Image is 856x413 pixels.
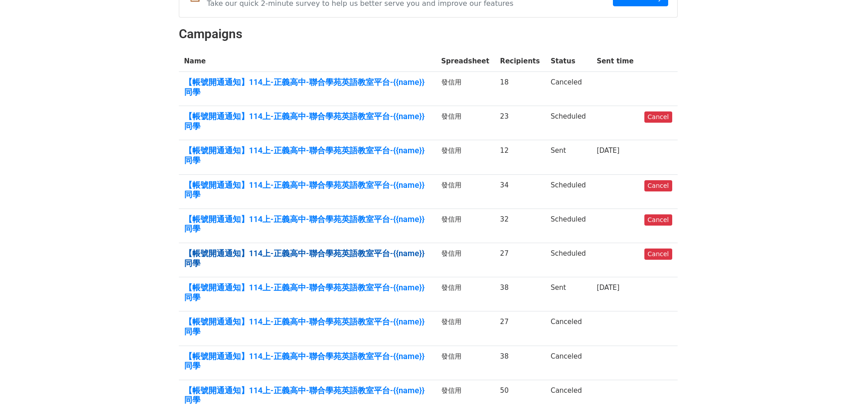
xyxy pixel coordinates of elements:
th: Name [179,51,436,72]
a: 【帳號開通通知】114上-正義高中-聯合學苑英語教室平台-{{name}}同學 [184,317,430,336]
td: 發信用 [436,174,495,209]
a: 【帳號開通通知】114上-正義高中-聯合學苑英語教室平台-{{name}}同學 [184,111,430,131]
a: 【帳號開通通知】114上-正義高中-聯合學苑英語教室平台-{{name}}同學 [184,77,430,97]
td: Sent [545,277,591,311]
td: 38 [495,277,546,311]
td: Canceled [545,346,591,380]
td: 發信用 [436,140,495,174]
td: Canceled [545,72,591,106]
td: 32 [495,209,546,243]
td: Canceled [545,311,591,346]
a: 【帳號開通通知】114上-正義高中-聯合學苑英語教室平台-{{name}}同學 [184,180,430,200]
td: 27 [495,243,546,277]
td: 發信用 [436,106,495,140]
td: 發信用 [436,72,495,106]
td: 發信用 [436,209,495,243]
a: Cancel [644,180,672,191]
td: 發信用 [436,311,495,346]
a: 【帳號開通通知】114上-正義高中-聯合學苑英語教室平台-{{name}}同學 [184,249,430,268]
td: 發信用 [436,243,495,277]
th: Spreadsheet [436,51,495,72]
td: 發信用 [436,277,495,311]
iframe: Chat Widget [811,370,856,413]
a: [DATE] [597,284,620,292]
td: 發信用 [436,346,495,380]
td: 34 [495,174,546,209]
td: 12 [495,140,546,174]
td: 27 [495,311,546,346]
a: [DATE] [597,147,620,155]
td: 38 [495,346,546,380]
a: 【帳號開通通知】114上-正義高中-聯合學苑英語教室平台-{{name}}同學 [184,351,430,371]
td: Scheduled [545,209,591,243]
th: Recipients [495,51,546,72]
a: 【帳號開通通知】114上-正義高中-聯合學苑英語教室平台-{{name}}同學 [184,386,430,405]
a: 【帳號開通通知】114上-正義高中-聯合學苑英語教室平台-{{name}}同學 [184,146,430,165]
a: Cancel [644,111,672,123]
td: Scheduled [545,174,591,209]
a: 【帳號開通通知】114上-正義高中-聯合學苑英語教室平台-{{name}}同學 [184,214,430,234]
h2: Campaigns [179,27,678,42]
td: 18 [495,72,546,106]
td: Scheduled [545,243,591,277]
a: Cancel [644,214,672,226]
td: Sent [545,140,591,174]
th: Status [545,51,591,72]
td: Scheduled [545,106,591,140]
a: Cancel [644,249,672,260]
a: 【帳號開通通知】114上-正義高中-聯合學苑英語教室平台-{{name}}同學 [184,283,430,302]
td: 23 [495,106,546,140]
th: Sent time [591,51,639,72]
